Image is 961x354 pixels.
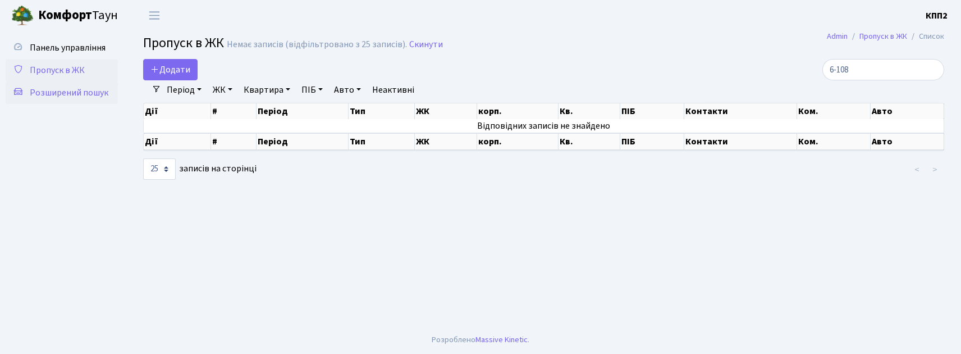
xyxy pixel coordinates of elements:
th: Дії [144,103,211,119]
a: Пропуск в ЖК [6,59,118,81]
th: Контакти [684,133,797,150]
th: Тип [349,133,414,150]
b: Комфорт [38,6,92,24]
th: корп. [477,133,558,150]
a: Admin [827,30,848,42]
th: # [211,133,257,150]
th: Авто [871,133,944,150]
b: КПП2 [926,10,948,22]
th: Авто [871,103,944,119]
nav: breadcrumb [810,25,961,48]
th: Кв. [559,103,620,119]
th: ПІБ [620,133,684,150]
li: Список [907,30,944,43]
th: корп. [477,103,558,119]
th: ЖК [415,103,478,119]
span: Панель управління [30,42,106,54]
a: Розширений пошук [6,81,118,104]
select: записів на сторінці [143,158,176,180]
a: ПІБ [297,80,327,99]
a: ЖК [208,80,237,99]
th: Дії [144,133,211,150]
th: ЖК [415,133,478,150]
th: ПІБ [620,103,684,119]
label: записів на сторінці [143,158,257,180]
th: Тип [349,103,414,119]
a: Massive Kinetic [475,334,528,346]
span: Пропуск в ЖК [143,33,224,53]
a: Авто [330,80,365,99]
a: КПП2 [926,9,948,22]
div: Немає записів (відфільтровано з 25 записів). [227,39,407,50]
td: Відповідних записів не знайдено [144,119,944,133]
th: # [211,103,257,119]
th: Кв. [559,133,620,150]
th: Період [257,133,349,150]
span: Пропуск в ЖК [30,64,85,76]
button: Переключити навігацію [140,6,168,25]
a: Квартира [239,80,295,99]
a: Скинути [409,39,443,50]
span: Розширений пошук [30,87,108,99]
a: Пропуск в ЖК [859,30,907,42]
a: Додати [143,59,198,80]
a: Період [162,80,206,99]
th: Контакти [684,103,797,119]
a: Панель управління [6,37,118,59]
th: Ком. [797,103,871,119]
img: logo.png [11,4,34,27]
th: Ком. [797,133,871,150]
span: Додати [150,63,190,76]
span: Таун [38,6,118,25]
input: Пошук... [822,59,944,80]
th: Період [257,103,349,119]
div: Розроблено . [432,334,529,346]
a: Неактивні [368,80,419,99]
